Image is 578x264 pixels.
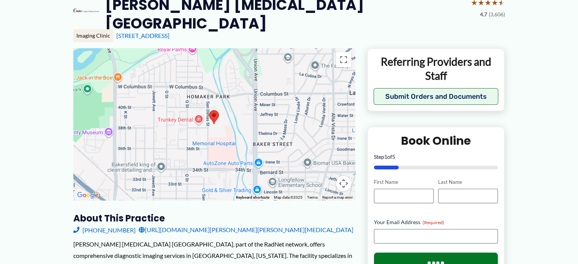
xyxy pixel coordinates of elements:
h3: About this practice [73,212,355,224]
label: Your Email Address [374,218,498,226]
h2: Book Online [374,133,498,148]
p: Step of [374,154,498,160]
div: Imaging Clinic [73,29,113,42]
a: [URL][DOMAIN_NAME][PERSON_NAME][PERSON_NAME][MEDICAL_DATA] [139,224,353,236]
a: Terms (opens in new tab) [307,195,318,199]
span: 1 [384,153,387,160]
a: [STREET_ADDRESS] [116,32,169,39]
img: Google [75,190,100,200]
button: Submit Orders and Documents [374,88,499,105]
span: (Required) [423,220,444,225]
button: Map camera controls [336,176,351,191]
button: Toggle fullscreen view [336,52,351,67]
label: First Name [374,179,434,186]
span: 5 [392,153,395,160]
label: Last Name [438,179,498,186]
span: 4.7 [480,9,487,19]
span: Map data ©2025 [274,195,302,199]
a: [PHONE_NUMBER] [73,224,136,236]
span: (3,606) [489,9,505,19]
a: Report a map error [322,195,353,199]
a: Open this area in Google Maps (opens a new window) [75,190,100,200]
button: Keyboard shortcuts [236,195,269,200]
p: Referring Providers and Staff [374,55,499,82]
